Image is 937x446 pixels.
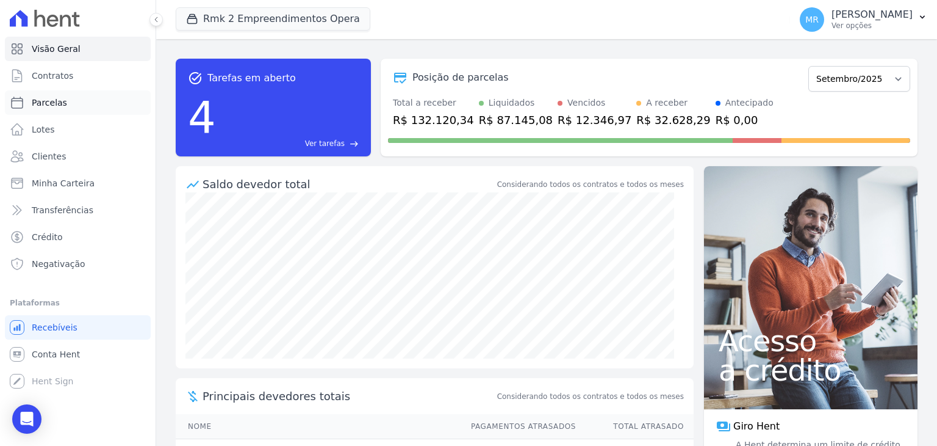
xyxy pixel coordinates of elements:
button: Rmk 2 Empreendimentos Opera [176,7,370,31]
span: Visão Geral [32,43,81,55]
div: Total a receber [393,97,474,109]
div: Antecipado [725,97,774,109]
span: Ver tarefas [305,138,345,149]
span: Minha Carteira [32,177,95,189]
th: Total Atrasado [576,414,694,439]
span: a crédito [719,356,903,385]
a: Recebíveis [5,315,151,340]
span: Transferências [32,204,93,216]
div: Considerando todos os contratos e todos os meses [497,179,684,190]
span: Negativação [32,258,85,270]
div: R$ 32.628,29 [636,112,710,128]
a: Transferências [5,198,151,222]
span: Clientes [32,150,66,163]
span: Contratos [32,70,73,82]
span: Recebíveis [32,321,77,334]
a: Negativação [5,252,151,276]
a: Ver tarefas east [221,138,359,149]
a: Lotes [5,117,151,142]
p: [PERSON_NAME] [831,9,913,21]
div: Open Intercom Messenger [12,404,41,434]
span: Considerando todos os contratos e todos os meses [497,391,684,402]
p: Ver opções [831,21,913,31]
a: Minha Carteira [5,171,151,196]
div: Saldo devedor total [203,176,495,192]
a: Clientes [5,144,151,169]
span: Giro Hent [733,419,780,434]
div: Plataformas [10,296,146,310]
span: Conta Hent [32,348,80,360]
span: Lotes [32,123,55,136]
span: task_alt [188,71,203,86]
div: Posição de parcelas [412,70,509,85]
th: Pagamentos Atrasados [459,414,576,439]
th: Nome [176,414,459,439]
a: Crédito [5,225,151,249]
div: A receber [646,97,687,109]
div: R$ 87.145,08 [479,112,553,128]
a: Visão Geral [5,37,151,61]
div: Liquidados [489,97,535,109]
button: MR [PERSON_NAME] Ver opções [790,2,937,37]
span: Crédito [32,231,63,243]
span: Acesso [719,326,903,356]
span: Principais devedores totais [203,388,495,404]
a: Conta Hent [5,342,151,367]
a: Parcelas [5,90,151,115]
div: R$ 132.120,34 [393,112,474,128]
div: R$ 0,00 [716,112,774,128]
a: Contratos [5,64,151,88]
div: 4 [188,86,216,149]
div: R$ 12.346,97 [558,112,631,128]
span: east [350,139,359,148]
div: Vencidos [567,97,605,109]
span: Tarefas em aberto [207,71,296,86]
span: Parcelas [32,97,67,109]
span: MR [805,15,819,24]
